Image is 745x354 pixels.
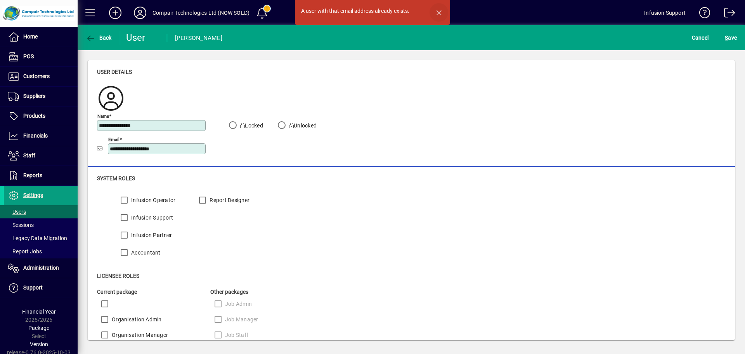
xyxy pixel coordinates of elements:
[152,7,249,19] div: Compair Technologies Ltd (NOW SOLD)
[4,146,78,166] a: Staff
[175,32,222,44] div: [PERSON_NAME]
[239,122,263,129] label: Locked
[208,196,249,204] label: Report Designer
[723,31,739,45] button: Save
[97,69,132,75] span: User details
[288,122,317,129] label: Unlocked
[130,249,161,256] label: Accountant
[4,67,78,86] a: Customers
[86,35,112,41] span: Back
[84,31,114,45] button: Back
[4,126,78,146] a: Financials
[23,53,34,59] span: POS
[4,27,78,47] a: Home
[130,196,175,204] label: Infusion Operator
[23,93,45,99] span: Suppliers
[8,209,26,215] span: Users
[78,31,120,45] app-page-header-button: Back
[30,341,48,347] span: Version
[23,152,35,159] span: Staff
[690,31,711,45] button: Cancel
[97,289,137,295] span: Current package
[110,331,168,339] label: Organisation Manager
[23,113,45,119] span: Products
[103,6,128,20] button: Add
[4,218,78,232] a: Sessions
[130,214,173,221] label: Infusion Support
[23,33,38,40] span: Home
[4,205,78,218] a: Users
[692,31,709,44] span: Cancel
[4,87,78,106] a: Suppliers
[4,166,78,185] a: Reports
[725,31,737,44] span: ave
[4,245,78,258] a: Report Jobs
[4,232,78,245] a: Legacy Data Migration
[8,248,42,255] span: Report Jobs
[8,222,34,228] span: Sessions
[110,316,162,323] label: Organisation Admin
[23,172,42,178] span: Reports
[97,113,109,119] mat-label: Name
[725,35,728,41] span: S
[28,325,49,331] span: Package
[23,192,43,198] span: Settings
[8,235,67,241] span: Legacy Data Migration
[718,2,735,27] a: Logout
[130,231,172,239] label: Infusion Partner
[4,47,78,66] a: POS
[4,258,78,278] a: Administration
[210,289,248,295] span: Other packages
[644,7,686,19] div: Infusion Support
[97,175,135,181] span: System roles
[23,73,50,79] span: Customers
[23,265,59,271] span: Administration
[23,133,48,139] span: Financials
[23,284,43,291] span: Support
[128,6,152,20] button: Profile
[22,309,56,315] span: Financial Year
[4,106,78,126] a: Products
[97,273,139,279] span: Licensee roles
[108,136,120,142] mat-label: Email
[126,31,159,44] div: User
[4,278,78,298] a: Support
[693,2,710,27] a: Knowledge Base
